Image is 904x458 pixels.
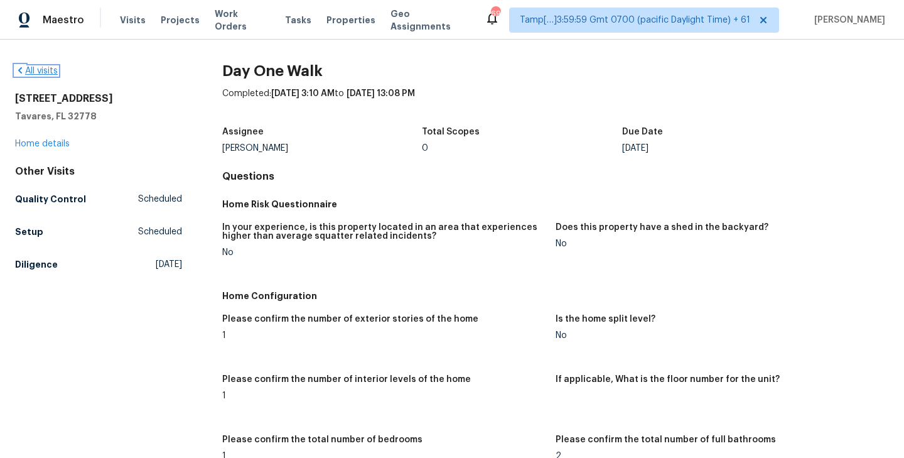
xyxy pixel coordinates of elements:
[222,248,546,257] div: No
[222,170,889,183] h4: Questions
[215,8,270,33] span: Work Orders
[390,8,470,33] span: Geo Assignments
[120,14,146,26] span: Visits
[222,144,422,153] div: [PERSON_NAME]
[15,110,182,123] h5: Tavares, FL 32778
[222,315,478,324] h5: Please confirm the number of exterior stories of the home
[556,223,768,232] h5: Does this property have a shed in the backyard?
[15,188,182,210] a: Quality ControlScheduled
[285,16,311,25] span: Tasks
[222,223,546,241] h5: In your experience, is this property located in an area that experiences higher than average squa...
[556,315,655,324] h5: Is the home split level?
[43,14,84,26] span: Maestro
[15,92,182,105] h2: [STREET_ADDRESS]
[15,67,58,75] a: All visits
[15,193,86,205] h5: Quality Control
[138,193,182,205] span: Scheduled
[222,435,422,444] h5: Please confirm the total number of bedrooms
[556,331,879,340] div: No
[222,198,889,210] h5: Home Risk Questionnaire
[222,87,889,120] div: Completed: to
[156,258,182,271] span: [DATE]
[222,290,889,302] h5: Home Configuration
[326,14,375,26] span: Properties
[138,226,182,238] span: Scheduled
[422,144,622,153] div: 0
[15,139,70,148] a: Home details
[15,226,43,238] h5: Setup
[222,391,546,400] div: 1
[622,128,663,136] h5: Due Date
[491,8,500,20] div: 690
[271,89,335,98] span: [DATE] 3:10 AM
[622,144,822,153] div: [DATE]
[222,331,546,340] div: 1
[809,14,885,26] span: [PERSON_NAME]
[520,14,750,26] span: Tamp[…]3:59:59 Gmt 0700 (pacific Daylight Time) + 61
[161,14,200,26] span: Projects
[222,128,264,136] h5: Assignee
[15,165,182,178] div: Other Visits
[15,221,182,243] a: SetupScheduled
[422,128,480,136] h5: Total Scopes
[556,239,879,248] div: No
[556,435,776,444] h5: Please confirm the total number of full bathrooms
[347,89,415,98] span: [DATE] 13:08 PM
[15,253,182,276] a: Diligence[DATE]
[556,375,780,384] h5: If applicable, What is the floor number for the unit?
[222,65,889,77] h2: Day One Walk
[222,375,471,384] h5: Please confirm the number of interior levels of the home
[15,258,58,271] h5: Diligence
